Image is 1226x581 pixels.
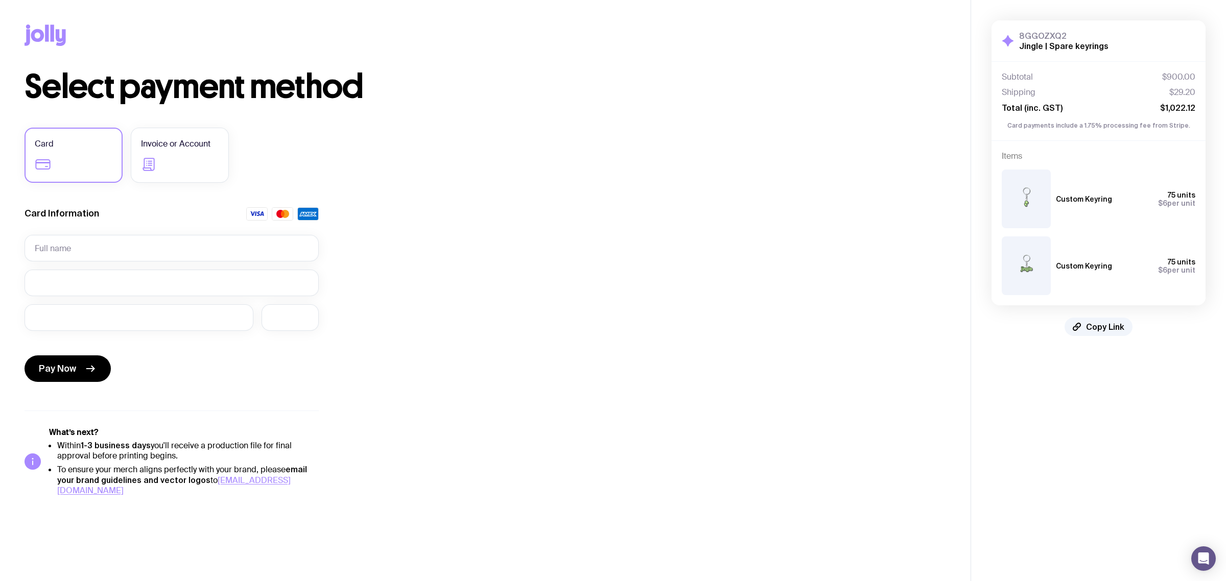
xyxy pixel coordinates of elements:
[1168,258,1195,266] span: 75 units
[1191,546,1216,571] div: Open Intercom Messenger
[57,465,307,485] strong: email your brand guidelines and vector logos
[1158,199,1167,207] span: $6
[1056,195,1112,203] h3: Custom Keyring
[35,138,54,150] span: Card
[57,475,291,496] a: [EMAIL_ADDRESS][DOMAIN_NAME]
[25,235,319,261] input: Full name
[1160,103,1195,113] span: $1,022.12
[49,427,319,438] h5: What’s next?
[35,278,309,287] iframe: Secure card number input frame
[141,138,210,150] span: Invoice or Account
[1168,191,1195,199] span: 75 units
[25,70,946,103] h1: Select payment method
[25,207,99,220] label: Card Information
[57,440,319,461] li: Within you'll receive a production file for final approval before printing begins.
[1019,41,1109,51] h2: Jingle | Spare keyrings
[1158,266,1195,274] span: per unit
[1002,151,1195,161] h4: Items
[1158,199,1195,207] span: per unit
[1162,72,1195,82] span: $900.00
[81,441,151,450] strong: 1-3 business days
[272,312,309,322] iframe: Secure CVC input frame
[1019,31,1109,41] h3: 8GGOZXQ2
[1065,318,1133,336] button: Copy Link
[57,464,319,496] li: To ensure your merch aligns perfectly with your brand, please to
[39,362,76,375] span: Pay Now
[1002,121,1195,130] p: Card payments include a 1.75% processing fee from Stripe.
[35,312,243,322] iframe: Secure expiration date input frame
[1158,266,1167,274] span: $6
[1169,87,1195,98] span: $29.20
[1086,322,1124,332] span: Copy Link
[1002,103,1063,113] span: Total (inc. GST)
[25,355,111,382] button: Pay Now
[1002,87,1035,98] span: Shipping
[1002,72,1033,82] span: Subtotal
[1056,262,1112,270] h3: Custom Keyring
